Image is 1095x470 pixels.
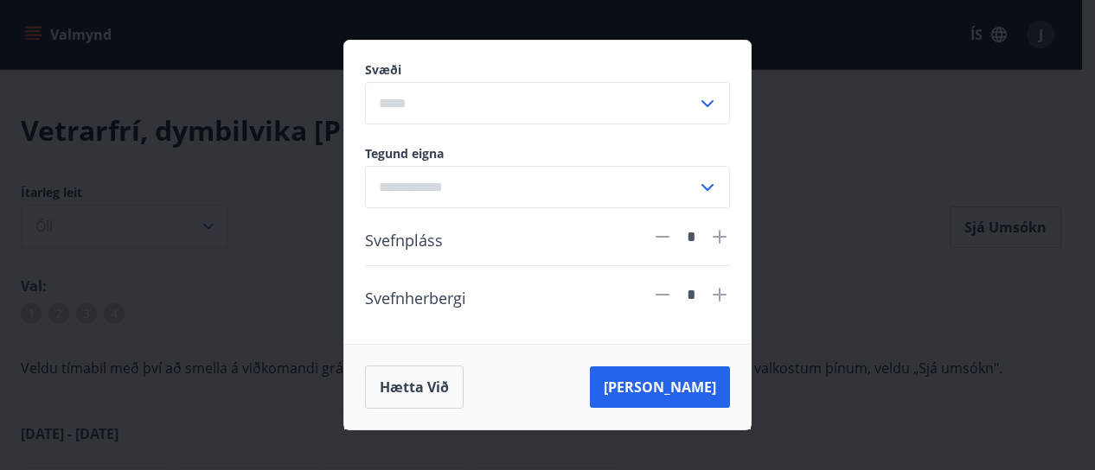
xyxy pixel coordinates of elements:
span: Svefnpláss [365,229,443,245]
label: Svæði [365,61,730,79]
button: [PERSON_NAME] [590,366,730,408]
button: Hætta við [365,365,464,409]
span: Svefnherbergi [365,287,466,302]
label: Tegund eigna [365,145,730,162]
